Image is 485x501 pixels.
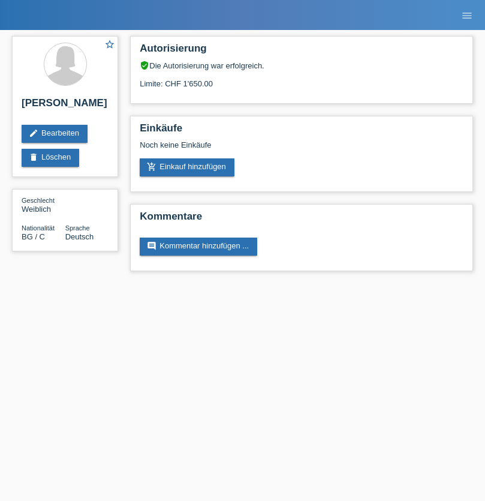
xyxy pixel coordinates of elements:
a: star_border [104,39,115,52]
i: edit [29,128,38,138]
span: Bulgarien / C / 20.02.2021 [22,232,45,241]
i: comment [147,241,156,251]
a: add_shopping_cartEinkauf hinzufügen [140,158,234,176]
i: add_shopping_cart [147,162,156,172]
div: Limite: CHF 1'650.00 [140,70,463,88]
h2: Kommentare [140,211,463,229]
span: Geschlecht [22,197,55,204]
div: Noch keine Einkäufe [140,140,463,158]
i: verified_user [140,61,149,70]
span: Nationalität [22,224,55,232]
i: menu [461,10,473,22]
div: Weiblich [22,196,65,214]
i: star_border [104,39,115,50]
h2: Einkäufe [140,122,463,140]
i: delete [29,152,38,162]
span: Deutsch [65,232,94,241]
div: Die Autorisierung war erfolgreich. [140,61,463,70]
a: commentKommentar hinzufügen ... [140,238,257,256]
a: deleteLöschen [22,149,79,167]
span: Sprache [65,224,90,232]
a: menu [455,11,479,19]
h2: Autorisierung [140,43,463,61]
a: editBearbeiten [22,125,88,143]
h2: [PERSON_NAME] [22,97,109,115]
